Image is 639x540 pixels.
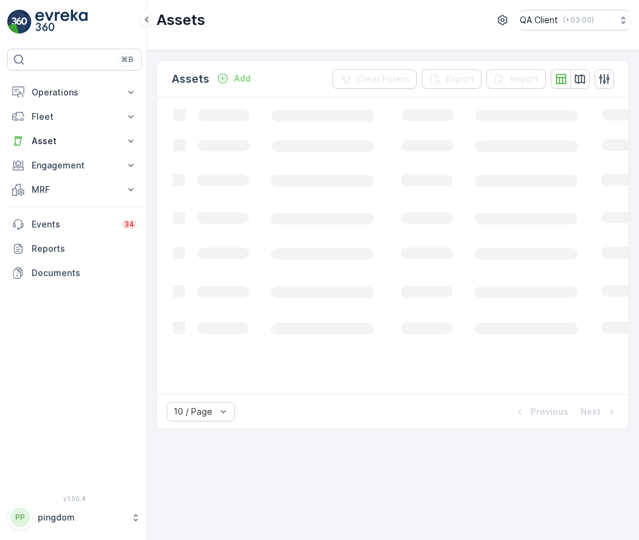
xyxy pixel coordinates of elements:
[7,129,142,153] button: Asset
[446,73,474,85] p: Export
[332,69,417,89] button: Clear Filters
[32,267,137,279] p: Documents
[422,69,481,89] button: Export
[520,10,629,30] button: QA Client(+03:00)
[7,237,142,261] a: Reports
[172,71,209,88] p: Assets
[7,105,142,129] button: Fleet
[581,406,601,418] p: Next
[579,404,619,419] button: Next
[7,261,142,285] a: Documents
[7,80,142,105] button: Operations
[32,86,117,99] p: Operations
[7,495,142,502] span: v 1.50.4
[35,10,88,34] img: logo_light-DOdMpM7g.png
[32,135,117,147] p: Asset
[32,111,117,123] p: Fleet
[32,218,114,230] p: Events
[212,71,256,86] button: Add
[7,212,142,237] a: Events34
[511,73,539,85] p: Import
[486,69,546,89] button: Import
[7,153,142,178] button: Engagement
[121,55,133,64] p: ⌘B
[124,220,134,229] p: 34
[156,10,205,30] p: Assets
[7,178,142,202] button: MRF
[520,14,558,26] p: QA Client
[38,511,125,524] p: pingdom
[7,10,32,34] img: logo
[512,404,570,419] button: Previous
[32,243,137,255] p: Reports
[531,406,568,418] p: Previous
[234,72,251,85] p: Add
[357,73,410,85] p: Clear Filters
[10,508,30,527] div: PP
[563,15,594,25] p: ( +03:00 )
[32,159,117,171] p: Engagement
[7,505,142,530] button: PPpingdom
[32,184,117,196] p: MRF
